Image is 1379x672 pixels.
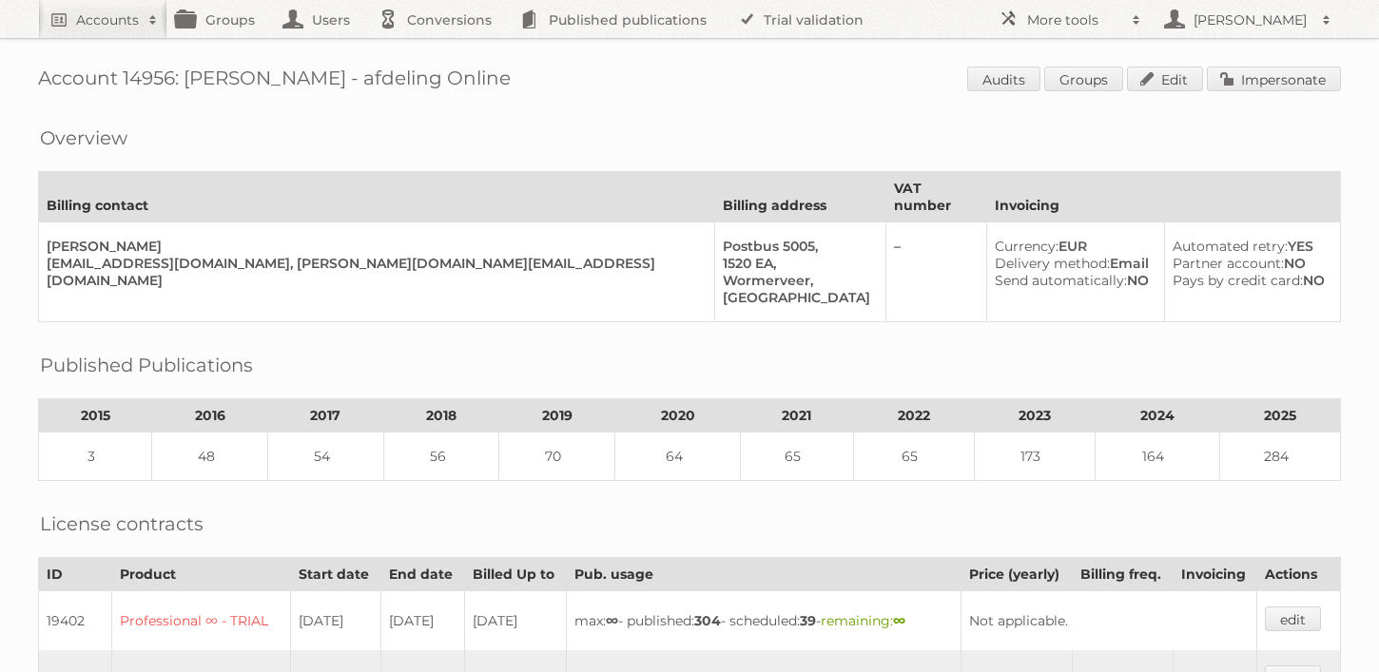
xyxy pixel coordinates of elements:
span: Automated retry: [1173,238,1288,255]
span: Pays by credit card: [1173,272,1303,289]
th: 2018 [383,399,499,432]
th: Start date [291,558,381,591]
span: Currency: [995,238,1059,255]
td: Professional ∞ - TRIAL [112,591,291,651]
th: 2024 [1095,399,1220,432]
div: Wormerveer, [723,272,870,289]
a: Groups [1044,67,1123,91]
th: Billing freq. [1072,558,1173,591]
th: Invoicing [986,172,1340,222]
th: Actions [1257,558,1341,591]
div: YES [1173,238,1325,255]
th: 2021 [740,399,853,432]
th: Pub. usage [566,558,961,591]
td: Not applicable. [961,591,1257,651]
th: Billed Up to [464,558,566,591]
th: 2022 [854,399,975,432]
th: 2019 [499,399,615,432]
a: edit [1265,606,1321,631]
h2: Overview [40,124,127,152]
td: 3 [39,432,152,481]
td: 64 [615,432,741,481]
div: [EMAIL_ADDRESS][DOMAIN_NAME], [PERSON_NAME][DOMAIN_NAME][EMAIL_ADDRESS][DOMAIN_NAME] [47,255,699,289]
td: [DATE] [291,591,381,651]
td: 65 [740,432,853,481]
div: 1520 EA, [723,255,870,272]
td: 56 [383,432,499,481]
span: Delivery method: [995,255,1110,272]
th: End date [381,558,464,591]
th: 2023 [974,399,1095,432]
td: 19402 [39,591,112,651]
span: Send automatically: [995,272,1127,289]
h1: Account 14956: [PERSON_NAME] - afdeling Online [38,67,1341,95]
h2: More tools [1027,10,1122,29]
td: – [885,222,986,322]
strong: 39 [800,612,816,629]
div: NO [1173,272,1325,289]
div: Postbus 5005, [723,238,870,255]
td: 70 [499,432,615,481]
h2: License contracts [40,509,204,538]
strong: 304 [694,612,721,629]
td: 284 [1220,432,1341,481]
th: 2017 [267,399,383,432]
th: VAT number [885,172,986,222]
th: Product [112,558,291,591]
td: [DATE] [464,591,566,651]
div: NO [995,272,1149,289]
div: [GEOGRAPHIC_DATA] [723,289,870,306]
strong: ∞ [893,612,905,629]
strong: ∞ [606,612,618,629]
div: EUR [995,238,1149,255]
td: 173 [974,432,1095,481]
span: remaining: [821,612,905,629]
h2: Accounts [76,10,139,29]
div: [PERSON_NAME] [47,238,699,255]
div: NO [1173,255,1325,272]
h2: [PERSON_NAME] [1189,10,1312,29]
a: Edit [1127,67,1203,91]
th: Billing address [714,172,885,222]
td: [DATE] [381,591,464,651]
td: 65 [854,432,975,481]
td: 54 [267,432,383,481]
th: 2025 [1220,399,1341,432]
td: 48 [152,432,268,481]
th: Invoicing [1174,558,1257,591]
th: ID [39,558,112,591]
th: 2015 [39,399,152,432]
th: Price (yearly) [961,558,1073,591]
span: Partner account: [1173,255,1284,272]
a: Impersonate [1207,67,1341,91]
td: max: - published: - scheduled: - [566,591,961,651]
th: 2020 [615,399,741,432]
h2: Published Publications [40,351,253,379]
div: Email [995,255,1149,272]
th: Billing contact [39,172,715,222]
a: Audits [967,67,1040,91]
td: 164 [1095,432,1220,481]
th: 2016 [152,399,268,432]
